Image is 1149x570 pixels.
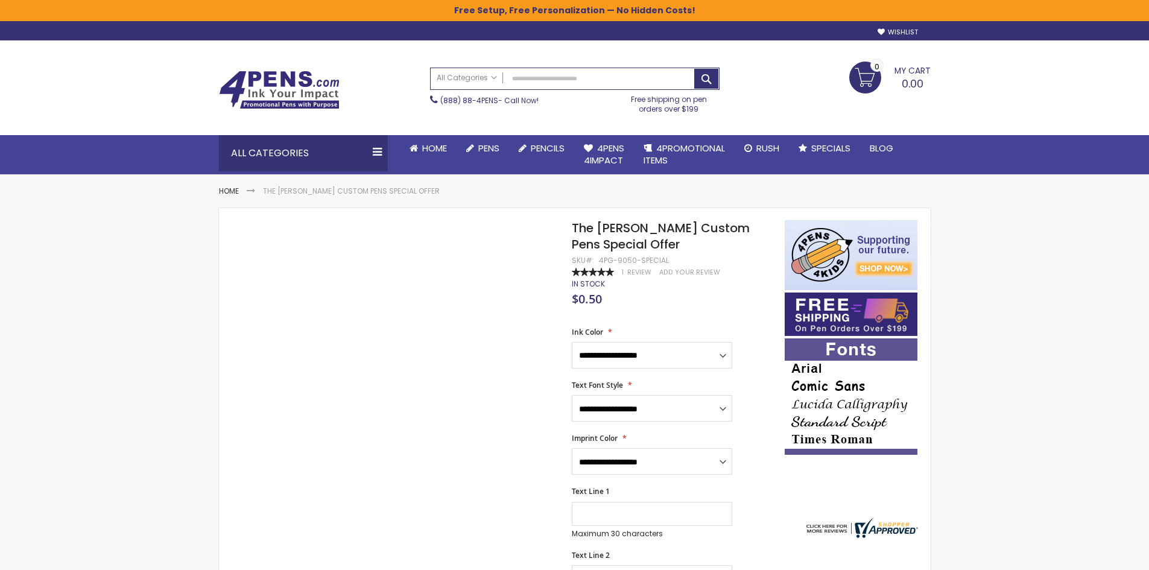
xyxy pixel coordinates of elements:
[219,186,239,196] a: Home
[599,256,669,265] div: 4PG-9050-SPECIAL
[219,71,340,109] img: 4Pens Custom Pens and Promotional Products
[572,279,605,289] div: Availability
[627,268,651,277] span: Review
[572,268,614,276] div: 100%
[622,268,624,277] span: 1
[785,293,917,336] img: Free shipping on orders over $199
[219,135,388,171] div: All Categories
[437,73,497,83] span: All Categories
[572,279,605,289] span: In stock
[440,95,498,106] a: (888) 88-4PENS
[478,142,499,154] span: Pens
[572,433,618,443] span: Imprint Color
[400,135,457,162] a: Home
[644,142,725,166] span: 4PROMOTIONAL ITEMS
[756,142,779,154] span: Rush
[735,135,789,162] a: Rush
[431,68,503,88] a: All Categories
[659,268,720,277] a: Add Your Review
[531,142,565,154] span: Pencils
[509,135,574,162] a: Pencils
[440,95,539,106] span: - Call Now!
[785,220,917,290] img: 4pens 4 kids
[572,380,623,390] span: Text Font Style
[422,142,447,154] span: Home
[634,135,735,174] a: 4PROMOTIONALITEMS
[263,186,440,196] li: The [PERSON_NAME] Custom Pens Special Offer
[572,255,594,265] strong: SKU
[584,142,624,166] span: 4Pens 4impact
[849,62,931,92] a: 0.00 0
[785,338,917,455] img: font-personalization-examples
[574,135,634,174] a: 4Pens4impact
[875,61,879,72] span: 0
[572,291,602,307] span: $0.50
[878,28,918,37] a: Wishlist
[618,90,720,114] div: Free shipping on pen orders over $199
[572,327,603,337] span: Ink Color
[572,529,732,539] p: Maximum 30 characters
[572,550,610,560] span: Text Line 2
[457,135,509,162] a: Pens
[803,530,918,540] a: 4pens.com certificate URL
[803,518,918,538] img: 4pens.com widget logo
[860,135,903,162] a: Blog
[572,220,750,253] span: The [PERSON_NAME] Custom Pens Special Offer
[902,76,923,91] span: 0.00
[811,142,850,154] span: Specials
[622,268,653,277] a: 1 Review
[572,486,610,496] span: Text Line 1
[870,142,893,154] span: Blog
[789,135,860,162] a: Specials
